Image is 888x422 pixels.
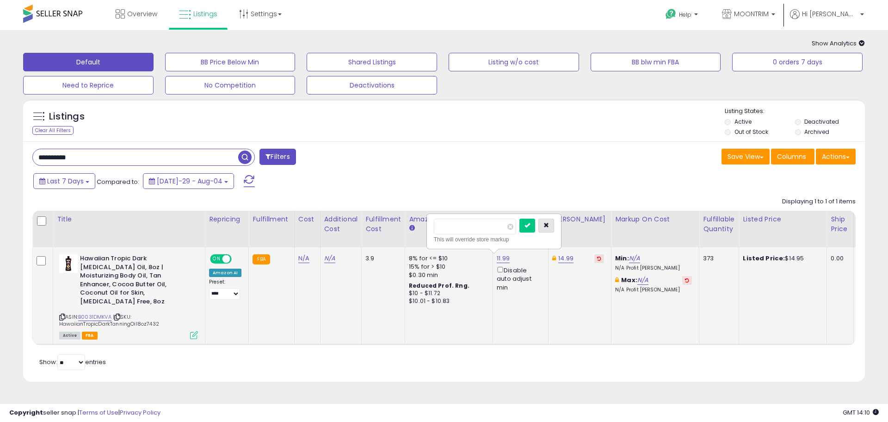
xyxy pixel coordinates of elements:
[143,173,234,189] button: [DATE]-29 - Aug-04
[365,214,401,234] div: Fulfillment Cost
[558,254,573,263] a: 14.99
[732,53,863,71] button: 0 orders 7 days
[59,313,159,327] span: | SKU: HawaiianTropicDarkTanningOil8oz7432
[253,214,290,224] div: Fulfillment
[777,152,806,161] span: Columns
[165,53,296,71] button: BB Price Below Min
[324,214,358,234] div: Additional Cost
[9,408,43,417] strong: Copyright
[409,297,486,305] div: $10.01 - $10.83
[615,214,695,224] div: Markup on Cost
[703,214,735,234] div: Fulfillable Quantity
[409,224,414,233] small: Amazon Fees.
[165,76,296,94] button: No Competition
[734,118,752,126] label: Active
[802,9,857,19] span: Hi [PERSON_NAME]
[615,287,692,293] p: N/A Profit [PERSON_NAME]
[120,408,160,417] a: Privacy Policy
[591,53,721,71] button: BB blw min FBA
[209,279,241,300] div: Preset:
[721,149,770,164] button: Save View
[324,254,335,263] a: N/A
[812,39,865,48] span: Show Analytics
[409,214,489,224] div: Amazon Fees
[831,254,846,263] div: 0.00
[211,255,222,263] span: ON
[843,408,879,417] span: 2025-08-12 14:10 GMT
[409,254,486,263] div: 8% for <= $10
[782,197,856,206] div: Displaying 1 to 1 of 1 items
[790,9,864,30] a: Hi [PERSON_NAME]
[79,408,118,417] a: Terms of Use
[253,254,270,265] small: FBA
[725,107,864,116] p: Listing States:
[804,128,829,136] label: Archived
[80,254,192,308] b: Hawaiian Tropic Dark [MEDICAL_DATA] Oil, 8oz | Moisturizing Body Oil, Tan Enhancer, Cocoa Butter ...
[615,254,629,263] b: Min:
[23,76,154,94] button: Need to Reprice
[734,128,768,136] label: Out of Stock
[39,358,106,366] span: Show: entries
[658,1,707,30] a: Help
[33,173,95,189] button: Last 7 Days
[629,254,640,263] a: N/A
[59,254,198,338] div: ASIN:
[743,254,820,263] div: $14.95
[611,211,699,247] th: The percentage added to the cost of goods (COGS) that forms the calculator for Min & Max prices.
[209,269,241,277] div: Amazon AI
[59,254,78,273] img: 31DgTnZjncL._SL40_.jpg
[193,9,217,19] span: Listings
[209,214,245,224] div: Repricing
[57,214,201,224] div: Title
[831,214,849,234] div: Ship Price
[365,254,398,263] div: 3.9
[552,214,607,224] div: [PERSON_NAME]
[409,271,486,279] div: $0.30 min
[804,118,839,126] label: Deactivated
[298,254,309,263] a: N/A
[259,149,296,165] button: Filters
[497,254,510,263] a: 11.99
[307,76,437,94] button: Deactivations
[771,149,814,164] button: Columns
[703,254,732,263] div: 373
[449,53,579,71] button: Listing w/o cost
[665,8,677,20] i: Get Help
[734,9,769,19] span: MOONTRIM
[230,255,245,263] span: OFF
[409,282,469,290] b: Reduced Prof. Rng.
[409,263,486,271] div: 15% for > $10
[497,265,541,292] div: Disable auto adjust min
[23,53,154,71] button: Default
[298,214,316,224] div: Cost
[127,9,157,19] span: Overview
[743,214,823,224] div: Listed Price
[97,177,139,186] span: Compared to:
[32,126,74,135] div: Clear All Filters
[9,409,160,417] div: seller snap | |
[679,11,691,19] span: Help
[307,53,437,71] button: Shared Listings
[59,332,80,340] span: All listings currently available for purchase on Amazon
[49,110,85,123] h5: Listings
[615,265,692,271] p: N/A Profit [PERSON_NAME]
[82,332,98,340] span: FBA
[621,276,637,284] b: Max:
[434,235,554,244] div: This will override store markup
[816,149,856,164] button: Actions
[47,176,84,186] span: Last 7 Days
[157,176,222,186] span: [DATE]-29 - Aug-04
[78,313,111,321] a: B0031DMKVA
[409,290,486,297] div: $10 - $11.72
[637,276,648,285] a: N/A
[743,254,785,263] b: Listed Price:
